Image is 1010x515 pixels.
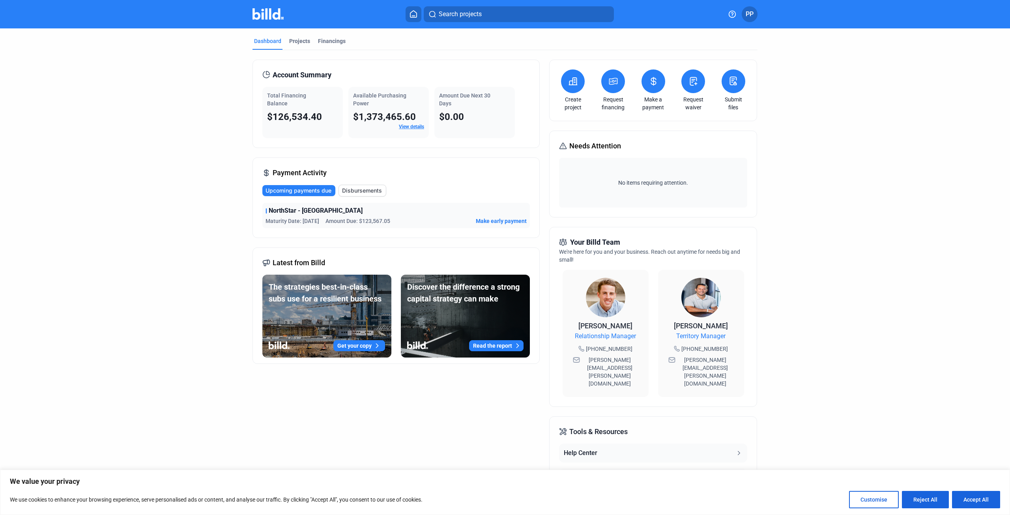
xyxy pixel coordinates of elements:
[439,111,464,122] span: $0.00
[407,281,524,305] div: Discover the difference a strong capital strategy can make
[267,92,306,107] span: Total Financing Balance
[902,491,949,508] button: Reject All
[746,9,754,19] span: PP
[339,185,386,197] button: Disbursements
[266,217,319,225] span: Maturity Date: [DATE]
[578,322,632,330] span: [PERSON_NAME]
[570,237,620,248] span: Your Billd Team
[266,187,331,195] span: Upcoming payments due
[342,187,382,195] span: Disbursements
[254,37,281,45] div: Dashboard
[586,278,625,317] img: Relationship Manager
[559,249,740,263] span: We're here for you and your business. Reach out anytime for needs big and small!
[640,96,667,111] a: Make a payment
[559,96,587,111] a: Create project
[586,345,632,353] span: [PHONE_NUMBER]
[439,92,490,107] span: Amount Due Next 30 Days
[333,340,385,351] button: Get your copy
[469,340,524,351] button: Read the report
[262,185,335,196] button: Upcoming payments due
[952,491,1000,508] button: Accept All
[582,356,638,388] span: [PERSON_NAME][EMAIL_ADDRESS][PERSON_NAME][DOMAIN_NAME]
[676,331,726,341] span: Territory Manager
[742,6,757,22] button: PP
[599,96,627,111] a: Request financing
[353,92,406,107] span: Available Purchasing Power
[424,6,614,22] button: Search projects
[289,37,310,45] div: Projects
[677,356,734,388] span: [PERSON_NAME][EMAIL_ADDRESS][PERSON_NAME][DOMAIN_NAME]
[269,281,385,305] div: The strategies best-in-class subs use for a resilient business
[559,444,747,463] button: Help Center
[681,278,721,317] img: Territory Manager
[267,111,322,122] span: $126,534.40
[273,257,325,268] span: Latest from Billd
[10,495,423,504] p: We use cookies to enhance your browsing experience, serve personalised ads or content, and analys...
[273,167,327,178] span: Payment Activity
[569,426,628,437] span: Tools & Resources
[679,96,707,111] a: Request waiver
[252,8,284,20] img: Billd Company Logo
[681,345,728,353] span: [PHONE_NUMBER]
[439,9,482,19] span: Search projects
[674,322,728,330] span: [PERSON_NAME]
[569,140,621,152] span: Needs Attention
[559,469,747,488] button: Resource Center
[325,217,390,225] span: Amount Due: $123,567.05
[720,96,747,111] a: Submit files
[849,491,899,508] button: Customise
[562,179,744,187] span: No items requiring attention.
[273,69,331,81] span: Account Summary
[399,124,424,129] a: View details
[476,217,527,225] button: Make early payment
[10,477,1000,486] p: We value your privacy
[353,111,416,122] span: $1,373,465.60
[564,448,597,458] div: Help Center
[318,37,346,45] div: Financings
[575,331,636,341] span: Relationship Manager
[269,206,363,215] span: NorthStar - [GEOGRAPHIC_DATA]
